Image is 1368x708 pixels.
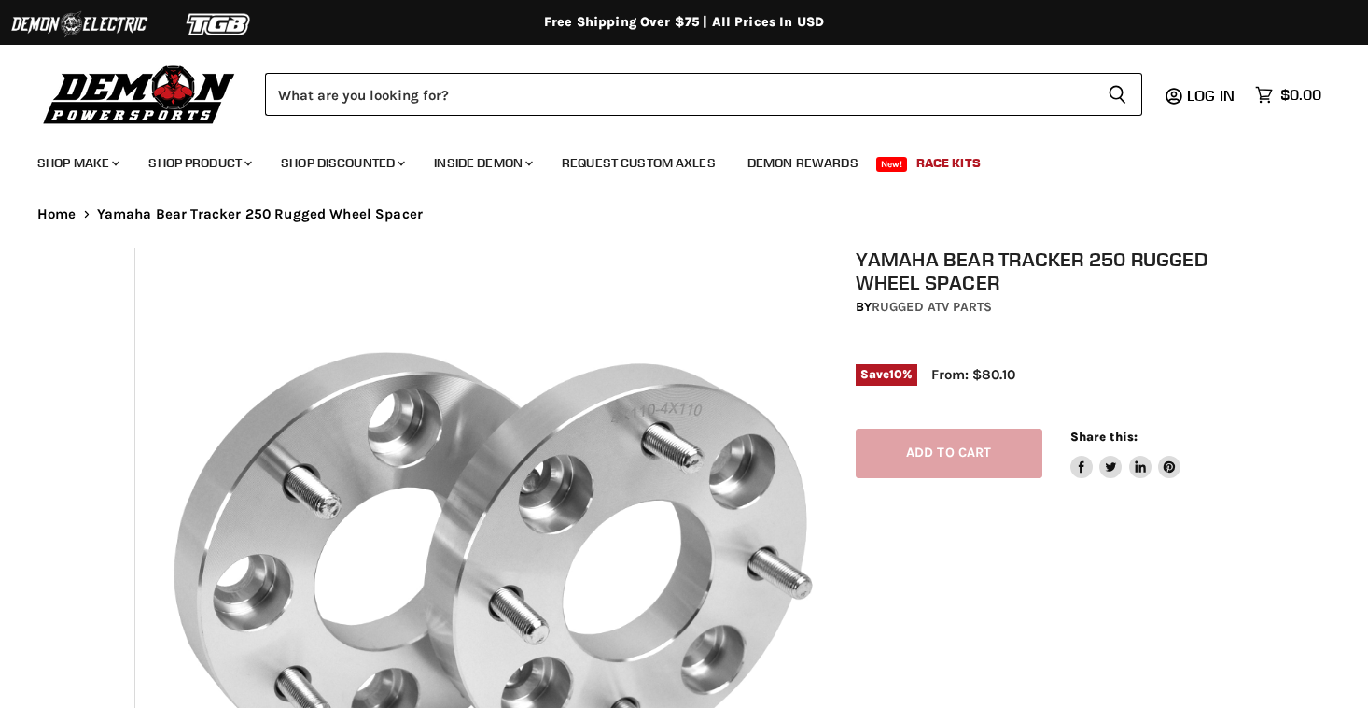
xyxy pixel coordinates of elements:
img: TGB Logo 2 [149,7,289,42]
span: Share this: [1070,430,1138,444]
a: Race Kits [902,144,995,182]
a: Shop Discounted [267,144,416,182]
a: $0.00 [1246,81,1331,108]
span: New! [876,157,908,172]
aside: Share this: [1070,429,1181,478]
img: Demon Electric Logo 2 [9,7,149,42]
ul: Main menu [23,136,1317,182]
a: Shop Make [23,144,131,182]
a: Inside Demon [420,144,544,182]
h1: Yamaha Bear Tracker 250 Rugged Wheel Spacer [856,248,1244,294]
button: Search [1093,73,1142,116]
input: Search [265,73,1093,116]
form: Product [265,73,1142,116]
a: Home [37,206,77,222]
span: Yamaha Bear Tracker 250 Rugged Wheel Spacer [97,206,423,222]
span: From: $80.10 [931,366,1015,383]
a: Demon Rewards [733,144,872,182]
div: by [856,297,1244,318]
a: Rugged ATV Parts [872,299,992,315]
span: 10 [889,367,902,381]
a: Shop Product [134,144,263,182]
span: Save % [856,364,917,385]
a: Request Custom Axles [548,144,730,182]
img: Demon Powersports [37,61,242,127]
a: Log in [1179,87,1246,104]
span: $0.00 [1280,86,1321,104]
span: Log in [1187,86,1235,105]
